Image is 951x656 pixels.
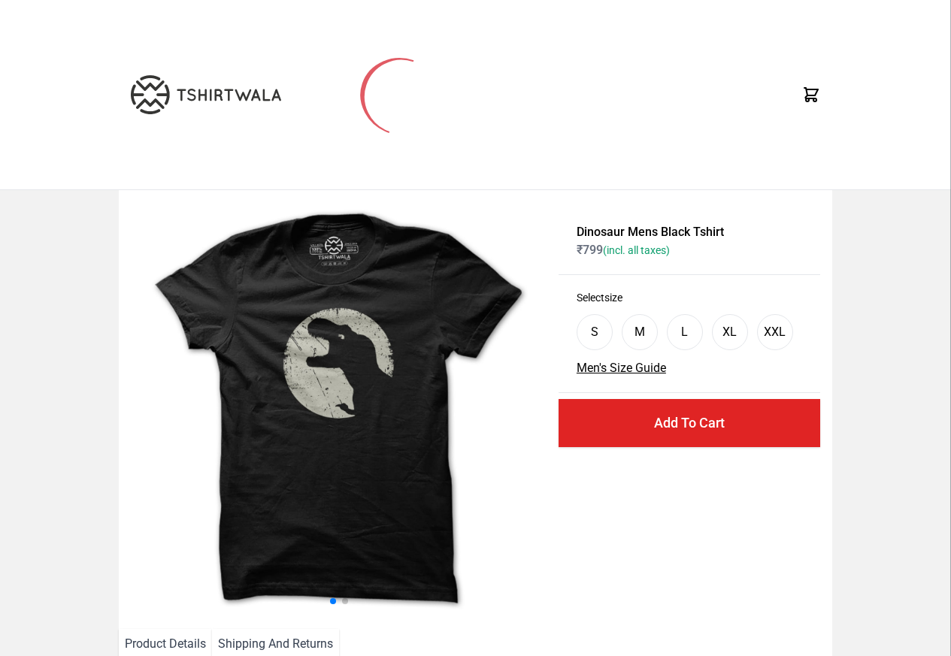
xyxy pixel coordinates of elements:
[635,323,645,341] div: M
[577,223,802,241] h1: Dinosaur Mens Black Tshirt
[591,323,598,341] div: S
[559,399,820,447] button: Add To Cart
[764,323,786,341] div: XXL
[577,290,802,305] h3: Select size
[577,359,666,377] button: Men's Size Guide
[131,202,547,617] img: dinosaur.jpg
[131,75,281,114] img: TW-LOGO-400-104.png
[681,323,688,341] div: L
[722,323,737,341] div: XL
[577,243,670,257] span: ₹ 799
[603,244,670,256] span: (incl. all taxes)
